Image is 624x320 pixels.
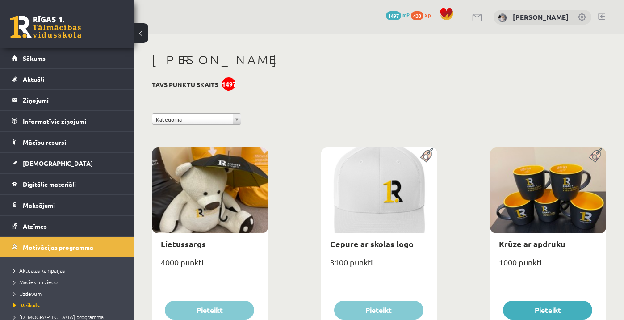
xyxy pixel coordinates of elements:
[12,48,123,68] a: Sākums
[12,174,123,194] a: Digitālie materiāli
[152,52,606,67] h1: [PERSON_NAME]
[13,290,125,298] a: Uzdevumi
[411,11,435,18] a: 433 xp
[222,77,235,91] div: 1497
[23,138,66,146] span: Mācību resursi
[156,114,229,125] span: Kategorija
[12,111,123,131] a: Informatīvie ziņojumi
[13,302,40,309] span: Veikals
[13,278,58,286] span: Mācies un ziedo
[411,11,423,20] span: 433
[386,11,401,20] span: 1497
[152,255,268,277] div: 4000 punkti
[12,69,123,89] a: Aktuāli
[23,222,47,230] span: Atzīmes
[499,239,565,249] a: Krūze ar apdruku
[13,290,43,297] span: Uzdevumi
[321,255,437,277] div: 3100 punkti
[161,239,206,249] a: Lietussargs
[402,11,410,18] span: mP
[513,13,569,21] a: [PERSON_NAME]
[152,113,241,125] a: Kategorija
[13,278,125,286] a: Mācies un ziedo
[498,13,507,22] img: Emīlija Kajaka
[12,216,123,236] a: Atzīmes
[165,301,254,320] button: Pieteikt
[10,16,81,38] a: Rīgas 1. Tālmācības vidusskola
[23,75,44,83] span: Aktuāli
[12,153,123,173] a: [DEMOGRAPHIC_DATA]
[425,11,431,18] span: xp
[12,90,123,110] a: Ziņojumi
[23,195,123,215] legend: Maksājumi
[586,147,606,163] img: Populāra prece
[12,132,123,152] a: Mācību resursi
[23,90,123,110] legend: Ziņojumi
[386,11,410,18] a: 1497 mP
[12,237,123,257] a: Motivācijas programma
[23,54,46,62] span: Sākums
[417,147,437,163] img: Populāra prece
[23,243,93,251] span: Motivācijas programma
[152,81,218,88] h3: Tavs punktu skaits
[490,255,606,277] div: 1000 punkti
[12,195,123,215] a: Maksājumi
[23,111,123,131] legend: Informatīvie ziņojumi
[23,159,93,167] span: [DEMOGRAPHIC_DATA]
[13,266,125,274] a: Aktuālās kampaņas
[330,239,414,249] a: Cepure ar skolas logo
[334,301,423,320] button: Pieteikt
[503,301,592,320] button: Pieteikt
[13,267,65,274] span: Aktuālās kampaņas
[13,301,125,309] a: Veikals
[23,180,76,188] span: Digitālie materiāli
